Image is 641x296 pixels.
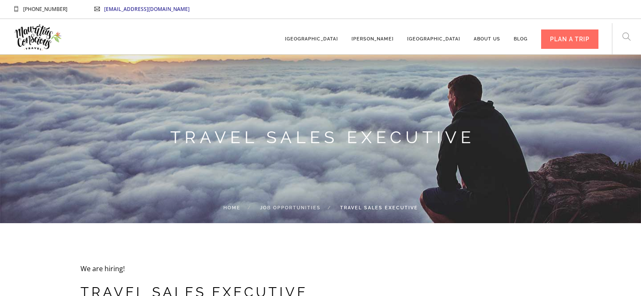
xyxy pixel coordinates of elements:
a: Home [223,205,241,211]
span: [PHONE_NUMBER] [23,5,67,13]
li: Travel Sales Executive [321,203,418,213]
a: PLAN A TRIP [541,24,598,47]
a: [EMAIL_ADDRESS][DOMAIN_NAME] [104,5,190,13]
a: [PERSON_NAME] [351,24,394,47]
p: We are hiring! [80,264,561,274]
h2: Travel Sales Executive [80,127,565,147]
a: About us [474,24,500,47]
a: [GEOGRAPHIC_DATA] [285,24,338,47]
div: PLAN A TRIP [541,29,598,49]
a: [GEOGRAPHIC_DATA] [407,24,460,47]
a: Blog [514,24,528,47]
a: Job opportunities [260,205,321,211]
img: Mauritius Conscious Travel [13,21,63,53]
